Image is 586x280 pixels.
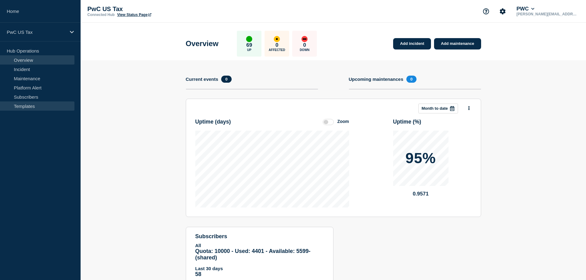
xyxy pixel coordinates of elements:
h3: Uptime ( % ) [393,119,421,125]
button: PWC [515,6,536,12]
p: 58 [195,271,324,278]
a: View Status Page [117,13,151,17]
h4: Current events [186,77,218,82]
div: up [246,36,252,42]
h4: subscribers [195,233,324,240]
p: Last 30 days [195,266,324,271]
span: Quota: 10000 - Used: 4401 - Available: 5599 - (shared) [195,248,311,261]
a: Add incident [393,38,431,49]
p: Connected Hub [87,13,115,17]
p: 0 [276,42,278,48]
div: down [301,36,308,42]
p: Down [300,48,309,52]
p: Up [247,48,251,52]
p: Month to date [422,106,448,111]
button: Account settings [496,5,509,18]
span: 0 [221,76,231,83]
p: PwC US Tax [87,6,210,13]
p: Affected [269,48,285,52]
span: 0 [406,76,417,83]
h3: Uptime ( days ) [195,119,231,125]
p: 0.9571 [393,191,448,197]
p: 0 [303,42,306,48]
button: Support [480,5,492,18]
p: 69 [246,42,252,48]
button: Month to date [418,104,458,113]
h4: Upcoming maintenances [349,77,404,82]
p: All [195,243,324,248]
p: [PERSON_NAME][EMAIL_ADDRESS][PERSON_NAME][DOMAIN_NAME] [515,12,579,16]
a: Add maintenance [434,38,481,49]
h1: Overview [186,39,219,48]
div: Zoom [337,119,349,124]
div: affected [274,36,280,42]
p: 95% [405,151,436,166]
p: PwC US Tax [7,30,66,35]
